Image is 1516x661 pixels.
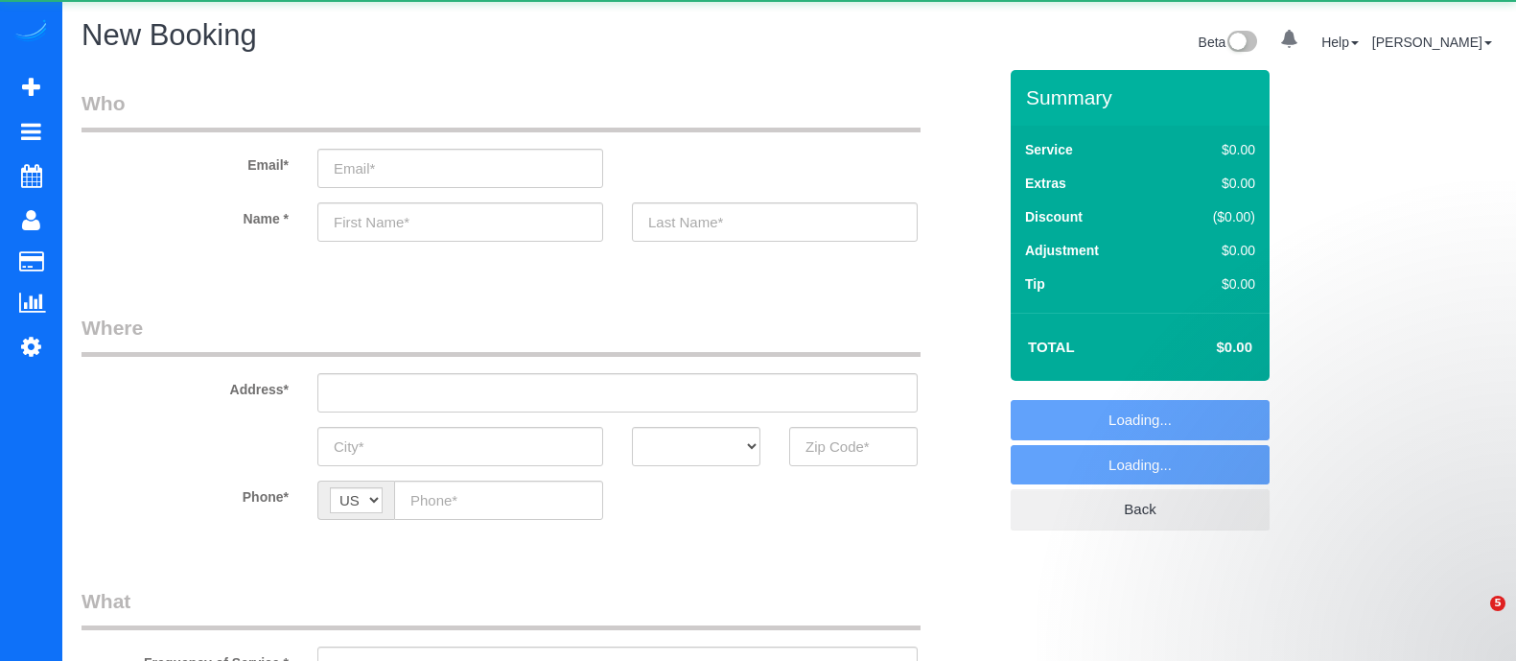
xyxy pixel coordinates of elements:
h3: Summary [1026,86,1260,108]
input: Zip Code* [789,427,918,466]
input: First Name* [317,202,603,242]
a: Beta [1199,35,1258,50]
input: Email* [317,149,603,188]
label: Service [1025,140,1073,159]
span: New Booking [82,18,257,52]
label: Phone* [67,481,303,507]
div: ($0.00) [1173,207,1255,226]
label: Adjustment [1025,241,1099,260]
input: Phone* [394,481,603,520]
strong: Total [1028,339,1075,355]
div: $0.00 [1173,241,1255,260]
legend: Who [82,89,921,132]
div: $0.00 [1173,274,1255,294]
label: Name * [67,202,303,228]
label: Email* [67,149,303,175]
img: Automaid Logo [12,19,50,46]
div: $0.00 [1173,174,1255,193]
input: Last Name* [632,202,918,242]
label: Tip [1025,274,1045,294]
label: Address* [67,373,303,399]
a: Help [1321,35,1359,50]
legend: What [82,587,921,630]
a: Back [1011,489,1270,530]
legend: Where [82,314,921,357]
h4: $0.00 [1159,340,1252,356]
img: New interface [1225,31,1257,56]
div: $0.00 [1173,140,1255,159]
input: City* [317,427,603,466]
label: Discount [1025,207,1083,226]
span: 5 [1490,596,1505,611]
a: [PERSON_NAME] [1372,35,1492,50]
iframe: Intercom live chat [1451,596,1497,642]
label: Extras [1025,174,1066,193]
